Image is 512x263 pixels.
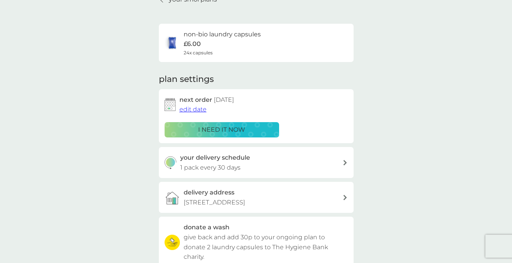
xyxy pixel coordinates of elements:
[214,96,234,103] span: [DATE]
[179,95,234,105] h2: next order
[159,74,214,85] h2: plan settings
[179,105,207,114] button: edit date
[184,222,229,232] h3: donate a wash
[165,122,279,137] button: i need it now
[184,198,245,207] p: [STREET_ADDRESS]
[179,106,207,113] span: edit date
[184,232,348,262] p: give back and add 30p to your ongoing plan to donate 2 laundry capsules to The Hygiene Bank charity.
[159,147,354,178] button: your delivery schedule1 pack every 30 days
[165,35,180,51] img: non-bio laundry capsules
[184,29,261,39] h6: non-bio laundry capsules
[180,153,250,163] h3: your delivery schedule
[184,39,201,49] p: £6.00
[198,125,245,135] p: i need it now
[184,49,213,56] span: 24x capsules
[159,182,354,213] a: delivery address[STREET_ADDRESS]
[180,163,241,173] p: 1 pack every 30 days
[184,188,234,198] h3: delivery address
